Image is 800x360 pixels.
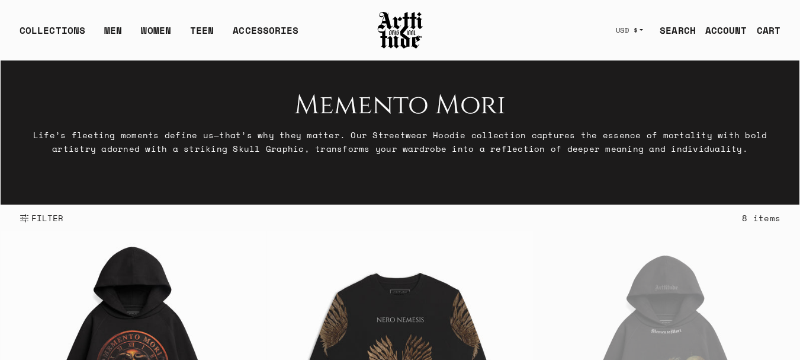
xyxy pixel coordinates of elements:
button: USD $ [609,17,651,43]
div: COLLECTIONS [20,23,85,47]
a: SEARCH [650,18,696,42]
h2: Memento Mori [20,90,780,121]
span: FILTER [29,212,64,224]
div: CART [757,23,780,37]
a: Open cart [747,18,780,42]
span: USD $ [616,26,638,35]
a: TEEN [190,23,214,47]
button: Show filters [20,205,64,231]
a: ACCOUNT [696,18,747,42]
div: 8 items [742,211,780,225]
p: Life’s fleeting moments define us—that’s why they matter. Our Streetwear Hoodie collection captur... [20,128,780,155]
video: Your browser does not support the video tag. [1,60,799,205]
ul: Main navigation [10,23,308,47]
img: Arttitude [377,10,424,50]
a: WOMEN [141,23,171,47]
div: ACCESSORIES [233,23,298,47]
a: MEN [104,23,122,47]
